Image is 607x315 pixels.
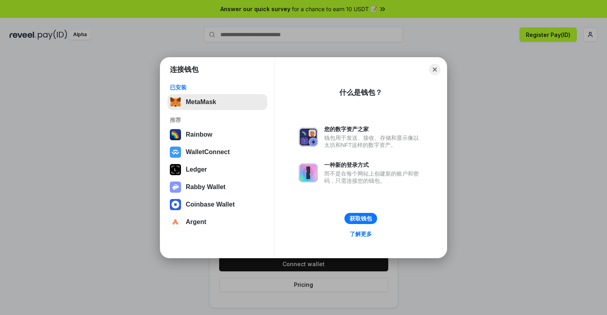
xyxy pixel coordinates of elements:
div: 一种新的登录方式 [324,161,423,168]
img: svg+xml,%3Csvg%20xmlns%3D%22http%3A%2F%2Fwww.w3.org%2F2000%2Fsvg%22%20fill%3D%22none%22%20viewBox... [170,182,181,193]
div: 了解更多 [350,230,372,238]
div: 而不是在每个网站上创建新的账户和密码，只需连接您的钱包。 [324,170,423,184]
div: Coinbase Wallet [186,201,235,208]
div: 获取钱包 [350,215,372,222]
img: svg+xml,%3Csvg%20fill%3D%22none%22%20height%3D%2233%22%20viewBox%3D%220%200%2035%2033%22%20width%... [170,97,181,108]
div: WalletConnect [186,149,230,156]
button: WalletConnect [167,144,267,160]
div: Rabby Wallet [186,184,226,191]
img: svg+xml,%3Csvg%20width%3D%2228%22%20height%3D%2228%22%20viewBox%3D%220%200%2028%2028%22%20fill%3D... [170,216,181,228]
button: Ledger [167,162,267,178]
div: 推荐 [170,116,265,124]
img: svg+xml,%3Csvg%20xmlns%3D%22http%3A%2F%2Fwww.w3.org%2F2000%2Fsvg%22%20fill%3D%22none%22%20viewBox... [299,163,318,182]
button: Close [429,64,440,75]
button: Argent [167,214,267,230]
div: 您的数字资产之家 [324,126,423,133]
div: 钱包用于发送、接收、存储和显示像以太坊和NFT这样的数字资产。 [324,134,423,149]
img: svg+xml,%3Csvg%20width%3D%22120%22%20height%3D%22120%22%20viewBox%3D%220%200%20120%20120%22%20fil... [170,129,181,140]
img: svg+xml,%3Csvg%20xmlns%3D%22http%3A%2F%2Fwww.w3.org%2F2000%2Fsvg%22%20fill%3D%22none%22%20viewBox... [299,128,318,147]
a: 了解更多 [345,229,377,239]
img: svg+xml,%3Csvg%20width%3D%2228%22%20height%3D%2228%22%20viewBox%3D%220%200%2028%2028%22%20fill%3D... [170,199,181,210]
div: Ledger [186,166,207,173]
button: MetaMask [167,94,267,110]
div: 什么是钱包？ [339,88,382,97]
button: Rainbow [167,127,267,143]
h1: 连接钱包 [170,65,198,74]
button: Rabby Wallet [167,179,267,195]
img: svg+xml,%3Csvg%20xmlns%3D%22http%3A%2F%2Fwww.w3.org%2F2000%2Fsvg%22%20width%3D%2228%22%20height%3... [170,164,181,175]
img: svg+xml,%3Csvg%20width%3D%2228%22%20height%3D%2228%22%20viewBox%3D%220%200%2028%2028%22%20fill%3D... [170,147,181,158]
div: MetaMask [186,99,216,106]
button: Coinbase Wallet [167,197,267,213]
button: 获取钱包 [344,213,377,224]
div: 已安装 [170,84,265,91]
div: Argent [186,218,206,226]
div: Rainbow [186,131,212,138]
